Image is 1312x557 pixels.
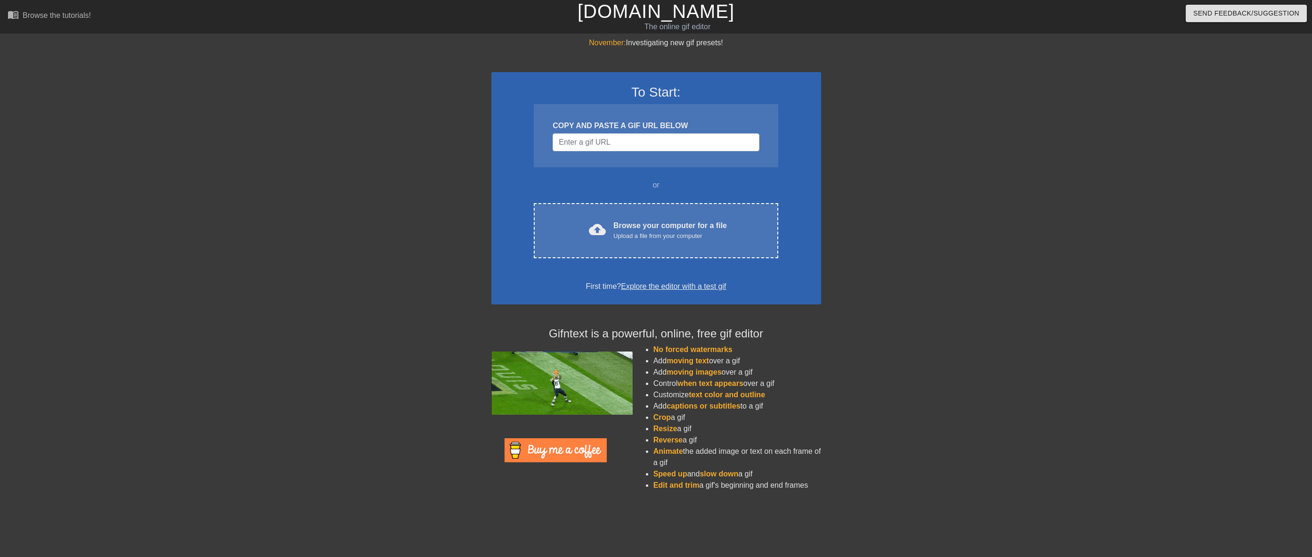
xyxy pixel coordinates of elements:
span: Animate [653,447,683,455]
input: Username [553,133,759,151]
li: a gif's beginning and end frames [653,480,821,491]
span: captions or subtitles [667,402,740,410]
div: or [516,180,797,191]
span: Crop [653,413,671,421]
span: when text appears [677,379,743,387]
span: moving images [667,368,721,376]
div: Browse your computer for a file [613,220,727,241]
li: a gif [653,412,821,423]
li: Add over a gif [653,367,821,378]
span: Send Feedback/Suggestion [1193,8,1299,19]
span: menu_book [8,9,19,20]
li: the added image or text on each frame of a gif [653,446,821,468]
button: Send Feedback/Suggestion [1186,5,1307,22]
a: Browse the tutorials! [8,9,91,24]
li: a gif [653,434,821,446]
span: text color and outline [689,391,765,399]
img: football_small.gif [491,352,633,415]
span: Speed up [653,470,687,478]
li: Customize [653,389,821,401]
li: Control over a gif [653,378,821,389]
li: Add over a gif [653,355,821,367]
span: No forced watermarks [653,345,733,353]
div: Investigating new gif presets! [491,37,821,49]
a: [DOMAIN_NAME] [578,1,734,22]
div: COPY AND PASTE A GIF URL BELOW [553,120,759,131]
h4: Gifntext is a powerful, online, free gif editor [491,327,821,341]
span: Reverse [653,436,683,444]
a: Explore the editor with a test gif [621,282,726,290]
span: Edit and trim [653,481,700,489]
li: and a gif [653,468,821,480]
div: First time? [504,281,809,292]
img: Buy Me A Coffee [505,438,607,462]
h3: To Start: [504,84,809,100]
li: a gif [653,423,821,434]
span: November: [589,39,626,47]
span: moving text [667,357,709,365]
li: Add to a gif [653,401,821,412]
div: Upload a file from your computer [613,231,727,241]
span: Resize [653,425,677,433]
span: cloud_upload [589,221,606,238]
div: Browse the tutorials! [23,11,91,19]
div: The online gif editor [442,21,913,33]
span: slow down [700,470,738,478]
